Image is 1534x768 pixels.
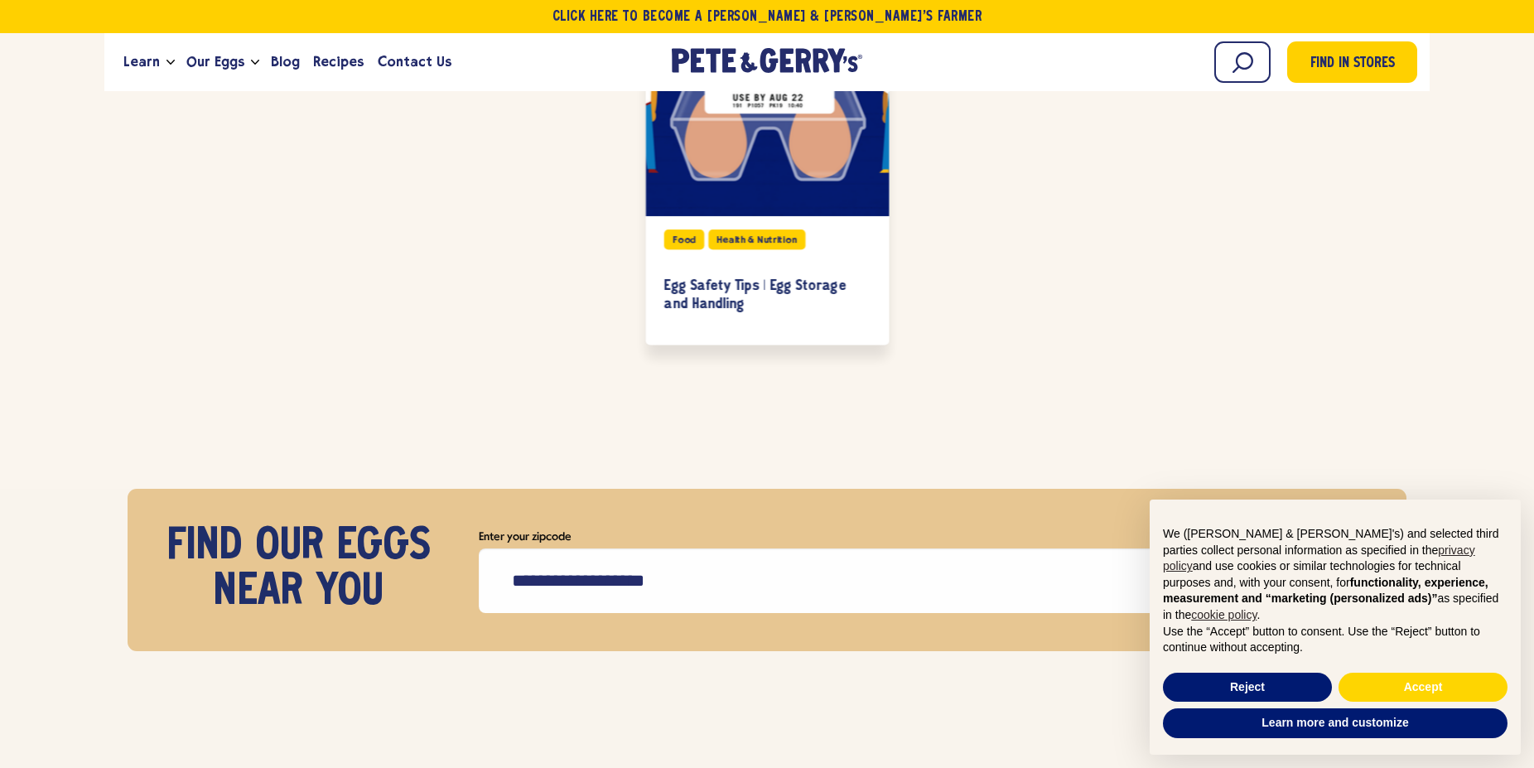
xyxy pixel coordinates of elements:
[1163,673,1332,703] button: Reject
[663,277,870,313] h3: Egg Safety Tips | Egg Storage and Handling
[1163,526,1507,624] p: We ([PERSON_NAME] & [PERSON_NAME]'s) and selected third parties collect personal information as s...
[117,40,166,85] a: Learn
[166,524,431,616] h3: Find Our Eggs Near you
[271,51,300,72] span: Blog
[1287,41,1417,83] a: Find in Stores
[186,51,244,72] span: Our Eggs
[1310,53,1395,75] span: Find in Stores
[663,262,870,328] a: Egg Safety Tips | Egg Storage and Handling
[371,40,458,85] a: Contact Us
[707,229,804,249] div: Health & Nutrition
[251,60,259,65] button: Open the dropdown menu for Our Eggs
[313,51,364,72] span: Recipes
[123,51,160,72] span: Learn
[166,60,175,65] button: Open the dropdown menu for Learn
[378,51,451,72] span: Contact Us
[1214,41,1271,83] input: Search
[1163,708,1507,738] button: Learn more and customize
[1163,624,1507,656] p: Use the “Accept” button to consent. Use the “Reject” button to continue without accepting.
[180,40,251,85] a: Our Eggs
[1339,673,1507,703] button: Accept
[1191,608,1257,621] a: cookie policy
[264,40,306,85] a: Blog
[479,527,1368,548] label: Enter your zipcode
[306,40,370,85] a: Recipes
[663,229,703,249] div: Food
